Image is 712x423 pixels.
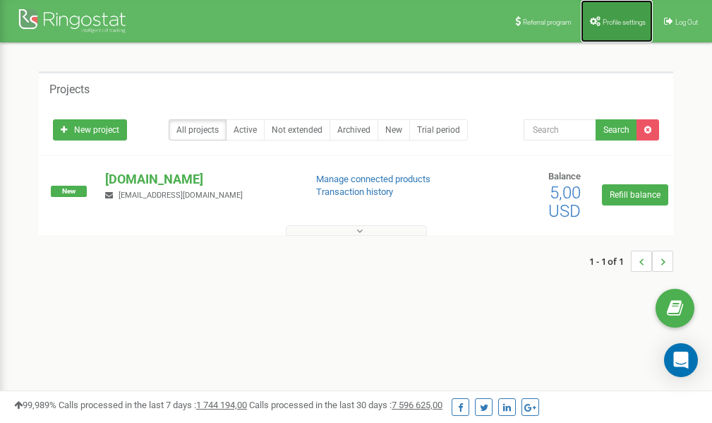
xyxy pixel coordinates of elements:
[602,184,668,205] a: Refill balance
[603,18,646,26] span: Profile settings
[249,400,442,410] span: Calls processed in the last 30 days :
[409,119,468,141] a: Trial period
[596,119,637,141] button: Search
[196,400,247,410] u: 1 744 194,00
[548,183,581,221] span: 5,00 USD
[59,400,247,410] span: Calls processed in the last 7 days :
[264,119,330,141] a: Not extended
[524,119,596,141] input: Search
[664,343,698,377] div: Open Intercom Messenger
[316,186,393,197] a: Transaction history
[316,174,430,184] a: Manage connected products
[169,119,227,141] a: All projects
[589,251,631,272] span: 1 - 1 of 1
[119,191,243,200] span: [EMAIL_ADDRESS][DOMAIN_NAME]
[105,170,293,189] p: [DOMAIN_NAME]
[548,171,581,181] span: Balance
[523,18,572,26] span: Referral program
[14,400,56,410] span: 99,989%
[330,119,378,141] a: Archived
[49,83,90,96] h5: Projects
[226,119,265,141] a: Active
[51,186,87,197] span: New
[675,18,698,26] span: Log Out
[53,119,127,141] a: New project
[589,237,673,286] nav: ...
[392,400,442,410] u: 7 596 625,00
[378,119,410,141] a: New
